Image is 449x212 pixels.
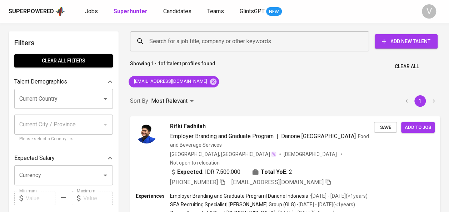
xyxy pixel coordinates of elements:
nav: pagination navigation [400,95,440,107]
span: Add to job [405,123,431,132]
img: app logo [55,6,65,17]
b: 1 [165,61,168,66]
h6: Filters [14,37,113,49]
button: Save [374,122,397,133]
span: NEW [266,8,282,15]
a: Jobs [85,7,99,16]
div: V [422,4,436,19]
span: Employer Branding and Graduate Program [170,133,274,140]
div: IDR 7.500.000 [170,168,240,176]
p: • [DATE] - [DATE] ( <1 years ) [296,201,355,208]
button: Open [100,170,110,180]
span: Save [378,123,393,132]
span: Danone [GEOGRAPHIC_DATA] [281,133,356,140]
span: Candidates [163,8,191,15]
p: Employer Branding and Graduate Program | Danone Indonesia [170,192,308,200]
img: magic_wand.svg [271,151,276,157]
div: Most Relevant [151,95,196,108]
span: Teams [207,8,224,15]
div: Superpowered [9,7,54,16]
p: Expected Salary [14,154,55,162]
img: f2e5dcaf827a3634cf78e1f3605ec0b2.png [136,122,157,143]
span: Add New Talent [380,37,432,46]
span: 2 [289,168,292,176]
button: Open [100,94,110,104]
button: Add New Talent [375,34,438,49]
span: | [276,132,278,141]
input: Value [26,191,55,205]
p: Sort By [130,97,148,105]
a: Candidates [163,7,193,16]
p: Experiences [136,192,170,200]
div: Talent Demographics [14,75,113,89]
span: Clear All [395,62,419,71]
a: GlintsGPT NEW [240,7,282,16]
button: page 1 [414,95,426,107]
a: Superhunter [114,7,149,16]
span: Rifki Fadhilah [170,122,206,131]
button: Clear All [392,60,422,73]
span: Clear All filters [20,56,107,65]
span: [PHONE_NUMBER] [170,179,218,186]
input: Value [83,191,113,205]
div: [EMAIL_ADDRESS][DOMAIN_NAME] [129,76,219,87]
a: Superpoweredapp logo [9,6,65,17]
div: Expected Salary [14,151,113,165]
p: • [DATE] - [DATE] ( <1 years ) [308,192,368,200]
p: Talent Demographics [14,77,67,86]
a: Teams [207,7,225,16]
p: Showing of talent profiles found [130,60,215,73]
button: Clear All filters [14,54,113,67]
button: Add to job [401,122,435,133]
span: GlintsGPT [240,8,265,15]
p: Most Relevant [151,97,188,105]
b: Superhunter [114,8,148,15]
b: Total YoE: [261,168,288,176]
span: Jobs [85,8,98,15]
span: Food and Beverage Services [170,133,369,148]
p: Please select a Country first [19,136,108,143]
div: [GEOGRAPHIC_DATA], [GEOGRAPHIC_DATA] [170,151,276,158]
p: SEA Recruiting Specialist | [PERSON_NAME] Group (GLG) [170,201,296,208]
p: Not open to relocation [170,159,220,166]
span: [DEMOGRAPHIC_DATA] [284,151,338,158]
b: Expected: [177,168,204,176]
span: [EMAIL_ADDRESS][DOMAIN_NAME] [231,179,324,186]
b: 1 - 1 [150,61,160,66]
span: [EMAIL_ADDRESS][DOMAIN_NAME] [129,78,211,85]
